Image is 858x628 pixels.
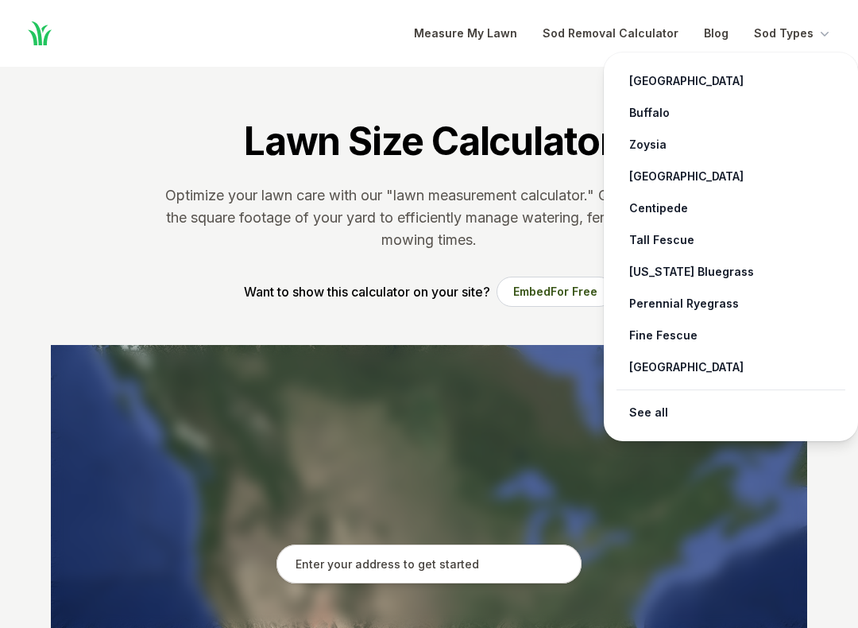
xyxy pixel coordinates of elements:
a: [US_STATE] Bluegrass [616,256,845,288]
p: Want to show this calculator on your site? [244,282,490,301]
a: [GEOGRAPHIC_DATA] [616,351,845,383]
button: EmbedFor Free [497,277,614,307]
a: Zoysia [616,129,845,161]
button: Sod Types [754,24,833,43]
a: Sod Removal Calculator [543,24,678,43]
a: Fine Fescue [616,320,845,351]
a: Measure My Lawn [414,24,517,43]
a: Perennial Ryegrass [616,288,845,320]
p: Optimize your lawn care with our "lawn measurement calculator." Quickly gauge the square footage ... [162,184,696,251]
h1: Lawn Size Calculator [244,118,614,165]
span: For Free [551,285,597,298]
a: Centipede [616,192,845,224]
a: [GEOGRAPHIC_DATA] [616,65,845,97]
a: Tall Fescue [616,224,845,256]
a: [GEOGRAPHIC_DATA] [616,161,845,192]
a: See all [616,397,845,428]
a: Buffalo [616,97,845,129]
input: Enter your address to get started [276,545,582,584]
a: Blog [704,24,729,43]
